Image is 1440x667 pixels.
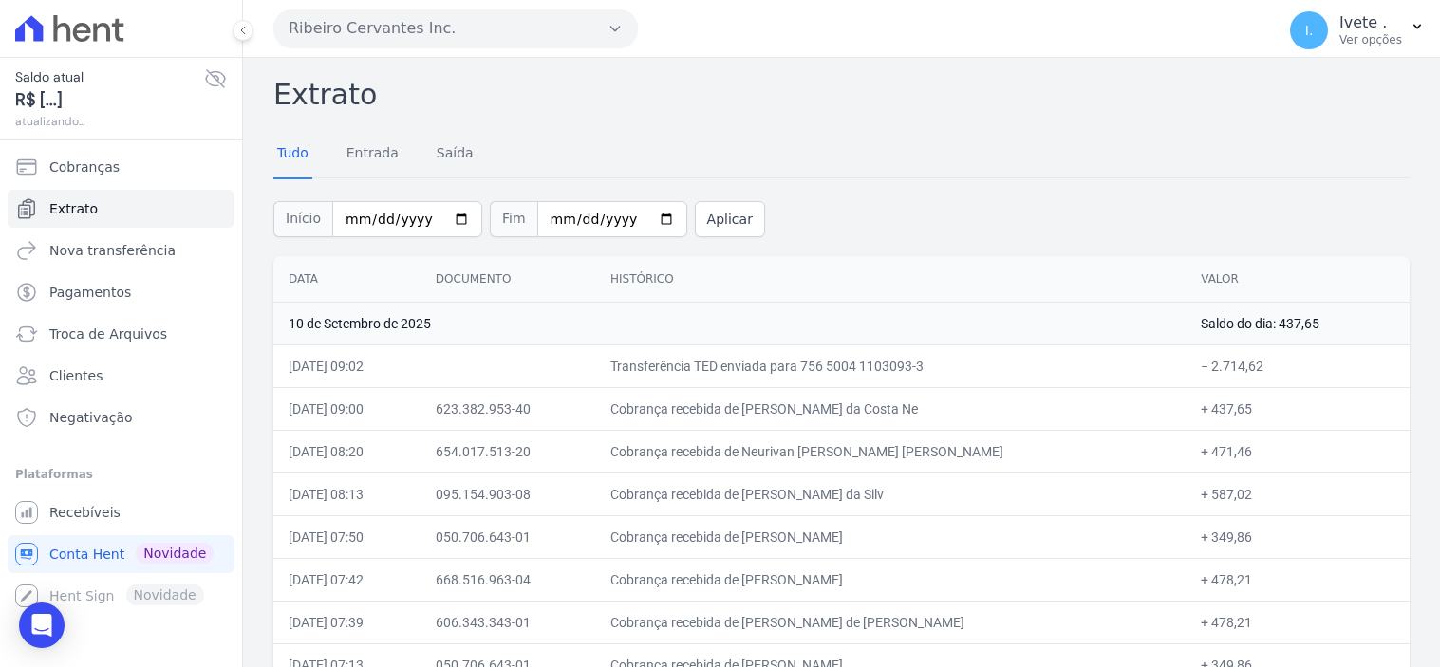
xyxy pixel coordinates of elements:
span: Início [273,201,332,237]
td: [DATE] 07:42 [273,558,421,601]
a: Nova transferência [8,232,234,269]
div: Plataformas [15,463,227,486]
button: Ribeiro Cervantes Inc. [273,9,638,47]
td: [DATE] 08:20 [273,430,421,472]
button: Aplicar [695,201,765,237]
a: Conta Hent Novidade [8,535,234,573]
td: [DATE] 07:39 [273,601,421,643]
td: + 478,21 [1186,601,1410,643]
a: Extrato [8,190,234,228]
th: Documento [421,256,595,303]
td: 623.382.953-40 [421,387,595,430]
span: Extrato [49,199,98,218]
td: + 478,21 [1186,558,1410,601]
td: 095.154.903-08 [421,472,595,515]
span: Troca de Arquivos [49,324,167,343]
td: [DATE] 09:00 [273,387,421,430]
td: 606.343.343-01 [421,601,595,643]
td: + 471,46 [1186,430,1410,472]
td: [DATE] 09:02 [273,344,421,387]
nav: Sidebar [15,148,227,615]
td: + 587,02 [1186,472,1410,515]
td: 668.516.963-04 [421,558,595,601]
span: Cobranças [49,157,120,176]
p: Ivete . [1339,13,1402,32]
span: I. [1305,24,1314,37]
td: 10 de Setembro de 2025 [273,302,1186,344]
a: Cobranças [8,148,234,186]
td: − 2.714,62 [1186,344,1410,387]
td: [DATE] 07:50 [273,515,421,558]
span: atualizando... [15,113,204,130]
span: Conta Hent [49,545,124,564]
td: Transferência TED enviada para 756 5004 1103093-3 [595,344,1186,387]
span: Negativação [49,408,133,427]
td: Cobrança recebida de [PERSON_NAME] da Silv [595,472,1186,515]
span: Novidade [136,543,214,564]
span: Pagamentos [49,283,131,302]
td: + 437,65 [1186,387,1410,430]
td: + 349,86 [1186,515,1410,558]
td: 050.706.643-01 [421,515,595,558]
a: Recebíveis [8,493,234,531]
td: Cobrança recebida de [PERSON_NAME] da Costa Ne [595,387,1186,430]
td: 654.017.513-20 [421,430,595,472]
span: Recebíveis [49,503,121,522]
span: Nova transferência [49,241,176,260]
span: Clientes [49,366,103,385]
td: Cobrança recebida de [PERSON_NAME] de [PERSON_NAME] [595,601,1186,643]
button: I. Ivete . Ver opções [1275,4,1440,57]
div: Open Intercom Messenger [19,602,65,648]
th: Data [273,256,421,303]
th: Valor [1186,256,1410,303]
td: Cobrança recebida de [PERSON_NAME] [595,558,1186,601]
th: Histórico [595,256,1186,303]
td: Cobrança recebida de Neurivan [PERSON_NAME] [PERSON_NAME] [595,430,1186,472]
h2: Extrato [273,73,1410,116]
td: [DATE] 08:13 [273,472,421,515]
a: Troca de Arquivos [8,315,234,353]
a: Negativação [8,398,234,436]
a: Pagamentos [8,273,234,311]
td: Saldo do dia: 437,65 [1186,302,1410,344]
span: Saldo atual [15,67,204,87]
p: Ver opções [1339,32,1402,47]
a: Saída [433,130,477,179]
a: Tudo [273,130,312,179]
span: R$ [...] [15,87,204,113]
a: Entrada [343,130,402,179]
a: Clientes [8,357,234,395]
span: Fim [490,201,537,237]
td: Cobrança recebida de [PERSON_NAME] [595,515,1186,558]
